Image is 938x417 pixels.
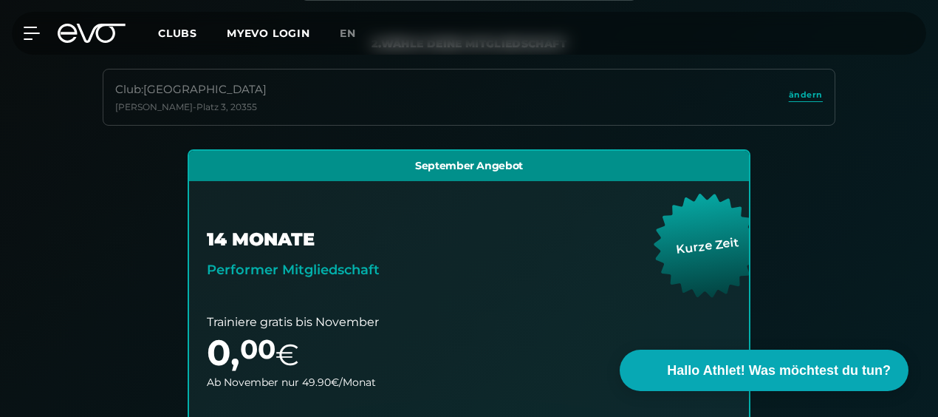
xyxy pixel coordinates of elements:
span: ändern [789,89,823,101]
a: MYEVO LOGIN [227,27,310,40]
span: Hallo Athlet! Was möchtest du tun? [667,361,891,381]
div: Club : [GEOGRAPHIC_DATA] [115,81,267,98]
a: Clubs [158,26,227,40]
a: ändern [789,89,823,106]
a: en [340,25,374,42]
span: Clubs [158,27,197,40]
span: en [340,27,356,40]
button: Hallo Athlet! Was möchtest du tun? [620,350,908,391]
div: [PERSON_NAME]-Platz 3 , 20355 [115,101,267,113]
